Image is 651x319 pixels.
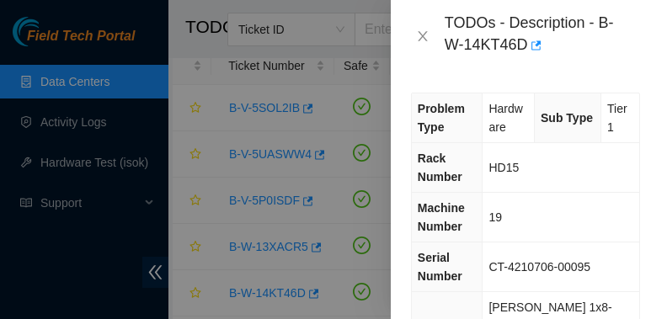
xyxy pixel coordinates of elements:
[541,111,593,125] span: Sub Type
[416,29,430,43] span: close
[411,29,435,45] button: Close
[418,102,465,134] span: Problem Type
[488,161,519,174] span: HD15
[445,13,631,59] div: TODOs - Description - B-W-14KT46D
[418,251,462,283] span: Serial Number
[418,201,465,233] span: Machine Number
[488,102,522,134] span: Hardware
[488,210,502,224] span: 19
[488,260,590,274] span: CT-4210706-00095
[418,152,462,183] span: Rack Number
[607,102,627,134] span: Tier 1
